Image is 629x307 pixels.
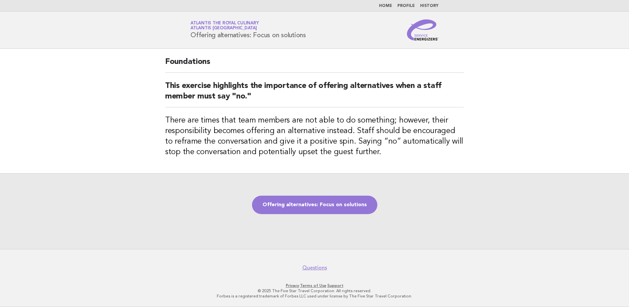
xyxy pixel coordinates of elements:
[300,283,326,288] a: Terms of Use
[286,283,299,288] a: Privacy
[113,293,516,299] p: Forbes is a registered trademark of Forbes LLC used under license by The Five Star Travel Corpora...
[397,4,415,8] a: Profile
[113,283,516,288] p: · ·
[190,21,259,30] a: Atlantis the Royal CulinaryAtlantis [GEOGRAPHIC_DATA]
[327,283,343,288] a: Support
[252,196,377,214] a: Offering alternatives: Focus on solutions
[302,265,327,271] a: Questions
[190,26,257,31] span: Atlantis [GEOGRAPHIC_DATA]
[165,115,464,157] h3: There are times that team members are not able to do something; however, their responsibility bec...
[190,21,306,39] h1: Offering alternatives: Focus on solutions
[113,288,516,293] p: © 2025 The Five Star Travel Corporation. All rights reserved.
[379,4,392,8] a: Home
[165,57,464,73] h2: Foundations
[165,81,464,107] h2: This exercise highlights the importance of offering alternatives when a staff member must say "no."
[407,19,439,41] img: Service Energizers
[420,4,439,8] a: History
